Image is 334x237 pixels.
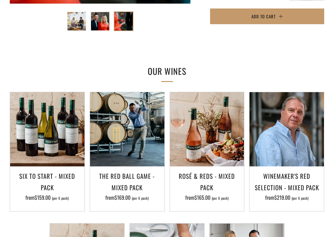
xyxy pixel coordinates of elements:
[170,170,244,203] a: Rosé & Reds - Mixed Pack from$165.00 (per 6 pack)
[13,170,81,193] h3: Six To Start - Mixed Pack
[173,170,241,193] h3: Rosé & Reds - Mixed Pack
[274,194,290,201] span: $219.00
[210,8,324,24] button: Add to Cart
[90,170,164,203] a: The Red Ball Game - Mixed Pack from$169.00 (per 6 pack)
[105,194,149,201] span: from
[212,196,229,200] span: (per 6 pack)
[114,194,130,201] span: $169.00
[194,194,210,201] span: $165.00
[265,194,309,201] span: from
[35,194,51,201] span: $159.00
[253,170,321,193] h3: Winemaker's Red Selection - Mixed Pack
[59,64,275,78] h2: Our Wines
[250,170,324,203] a: Winemaker's Red Selection - Mixed Pack from$219.00 (per 6 pack)
[10,170,84,203] a: Six To Start - Mixed Pack from$159.00 (per 6 pack)
[251,13,276,20] span: Add to Cart
[114,11,133,31] button: Load image into Gallery viewer, His &amp; Her - Mixed Pack
[52,196,69,200] span: (per 6 pack)
[93,170,161,193] h3: The Red Ball Game - Mixed Pack
[114,12,133,30] img: Load image into Gallery viewer, His &amp; Her - Mixed Pack
[185,194,229,201] span: from
[91,12,109,30] img: Load image into Gallery viewer, His &amp; Her - Mixed Pack
[292,196,309,200] span: (per 6 pack)
[68,12,86,30] img: Load image into Gallery viewer, His &amp; Her - Mixed Pack
[132,196,149,200] span: (per 6 pack)
[25,194,69,201] span: from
